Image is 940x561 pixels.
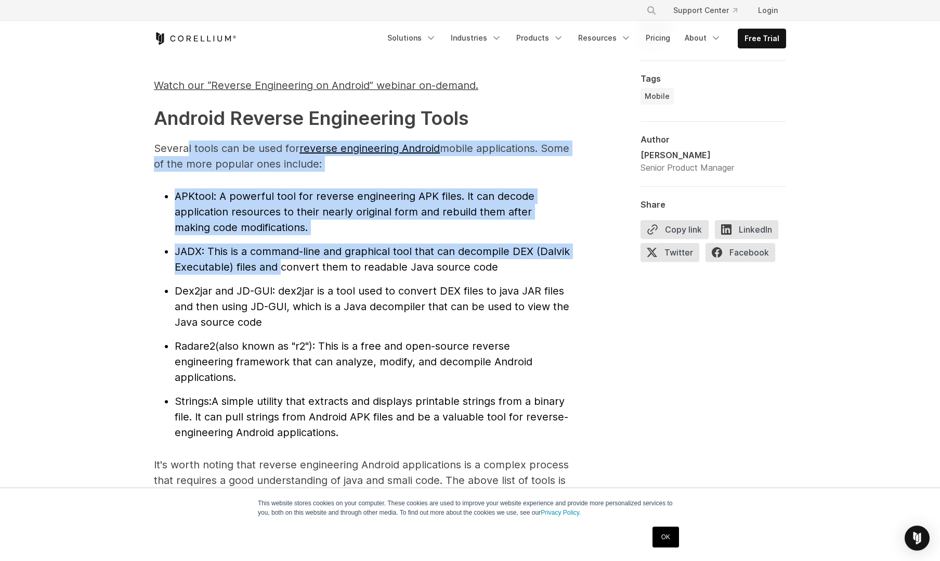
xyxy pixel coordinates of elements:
span: : dex2jar is a tool used to convert DEX files to java JAR files and then using JD-GUI, which is a... [175,285,569,328]
a: About [678,29,727,47]
div: Tags [641,73,786,84]
a: Facebook [706,243,781,266]
a: Twitter [641,243,706,266]
a: Resources [572,29,637,47]
span: Strings: [175,395,212,407]
button: Search [642,1,661,20]
span: (also known as "r2"): This is a free and open-source reverse engineering framework that can analy... [175,340,532,384]
div: [PERSON_NAME] [641,149,734,161]
a: reverse engineering Android [299,142,440,155]
a: Industries [445,29,508,47]
a: LinkedIn [715,220,785,243]
button: Copy link [641,220,709,239]
strong: Android Reverse Engineering Tools [154,107,468,130]
span: Dex2jar and JD-GUI [175,285,272,297]
span: Twitter [641,243,699,262]
span: : This is a command-line and graphical tool that can decompile DEX (Dalvik Executable) files and ... [175,245,570,273]
a: Mobile [641,88,674,105]
span: Radare2 [175,340,215,352]
p: Several tools can be used for mobile applications. Some of the more popular ones include: [154,141,570,172]
span: Watch our “Reverse Engineering on Android” webinar on-demand. [154,79,478,92]
a: Privacy Policy. [541,509,581,516]
a: Pricing [639,29,676,47]
div: Navigation Menu [381,29,786,48]
p: This website stores cookies on your computer. These cookies are used to improve your website expe... [258,499,682,517]
span: Facebook [706,243,775,262]
span: Mobile [645,91,670,101]
div: Open Intercom Messenger [905,526,930,551]
p: It's worth noting that reverse engineering Android applications is a complex process that require... [154,457,570,519]
div: Navigation Menu [634,1,786,20]
span: A simple utility that extracts and displays printable strings from a binary file. It can pull str... [175,395,568,439]
span: LinkedIn [715,220,778,239]
a: OK [652,527,679,547]
a: Watch our “Reverse Engineering on Android” webinar on-demand. [154,83,478,91]
a: Corellium Home [154,32,237,45]
span: APKtool [175,190,214,202]
a: Login [750,1,786,20]
a: Products [510,29,570,47]
span: JADX [175,245,202,258]
a: Solutions [381,29,442,47]
span: : A powerful tool for reverse engineering APK files. It can decode application resources to their... [175,190,534,234]
div: Senior Product Manager [641,161,734,174]
a: Free Trial [738,29,786,48]
div: Share [641,199,786,210]
a: Support Center [665,1,746,20]
div: Author [641,134,786,145]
